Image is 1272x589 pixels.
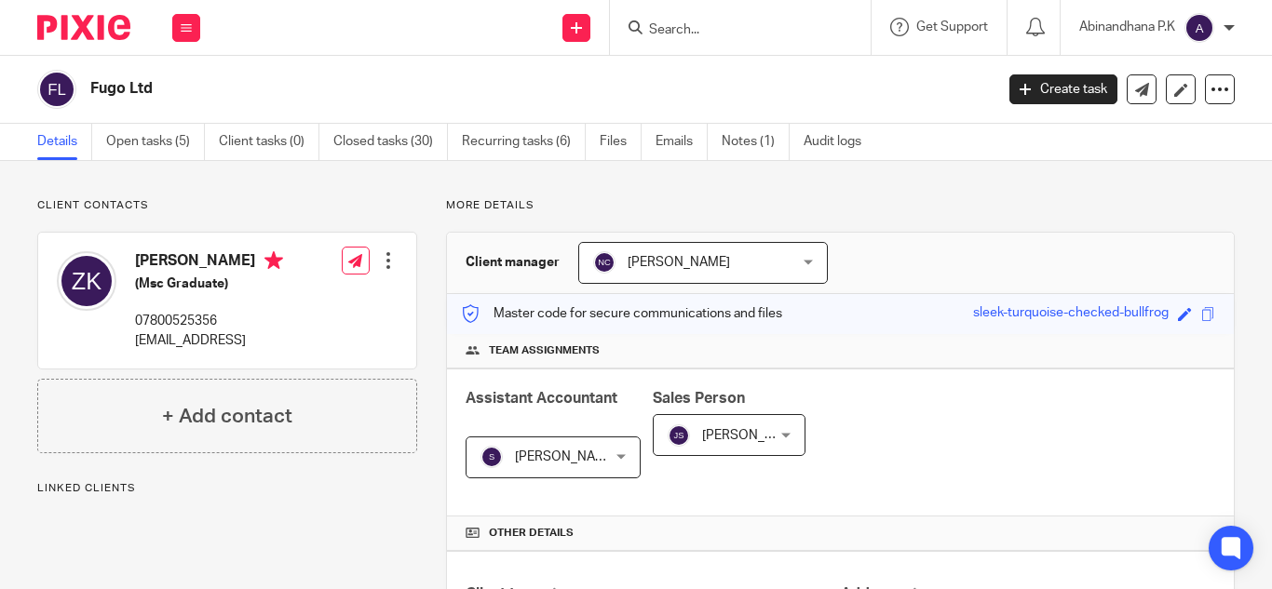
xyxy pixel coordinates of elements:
[466,253,560,272] h3: Client manager
[600,124,642,160] a: Files
[57,251,116,311] img: svg%3E
[668,424,690,447] img: svg%3E
[916,20,988,33] span: Get Support
[462,124,586,160] a: Recurring tasks (6)
[37,124,92,160] a: Details
[106,124,205,160] a: Open tasks (5)
[489,343,600,358] span: Team assignments
[37,198,417,213] p: Client contacts
[90,79,804,99] h2: Fugo Ltd
[647,22,815,39] input: Search
[264,251,283,270] i: Primary
[37,481,417,496] p: Linked clients
[656,124,708,160] a: Emails
[702,429,805,442] span: [PERSON_NAME]
[653,391,745,406] span: Sales Person
[628,256,730,269] span: [PERSON_NAME]
[722,124,790,160] a: Notes (1)
[593,251,616,274] img: svg%3E
[37,15,130,40] img: Pixie
[489,526,574,541] span: Other details
[804,124,875,160] a: Audit logs
[466,391,617,406] span: Assistant Accountant
[135,251,283,274] h4: [PERSON_NAME]
[515,450,640,463] span: [PERSON_NAME] K V
[461,304,782,323] p: Master code for secure communications and files
[135,274,283,293] h5: (Msc Graduate)
[162,402,292,431] h4: + Add contact
[446,198,1235,213] p: More details
[480,446,503,468] img: svg%3E
[1009,74,1117,104] a: Create task
[333,124,448,160] a: Closed tasks (30)
[135,331,283,350] p: [EMAIL_ADDRESS]
[135,312,283,330] p: 07800525356
[973,303,1169,325] div: sleek-turquoise-checked-bullfrog
[219,124,319,160] a: Client tasks (0)
[37,70,76,109] img: svg%3E
[1184,13,1214,43] img: svg%3E
[1079,18,1175,36] p: Abinandhana P.K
